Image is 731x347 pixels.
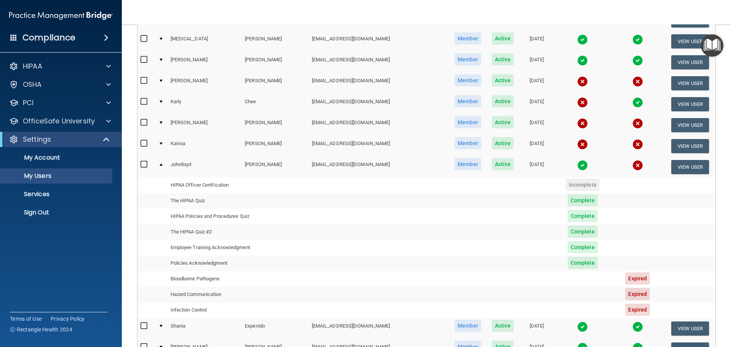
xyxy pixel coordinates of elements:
td: Bloodborne Pathogens [168,271,309,287]
img: tick.e7d51cea.svg [577,321,588,332]
td: [PERSON_NAME] [242,31,309,52]
img: tick.e7d51cea.svg [577,55,588,66]
td: [EMAIL_ADDRESS][DOMAIN_NAME] [309,115,449,136]
span: Active [492,53,514,66]
span: Complete [568,194,598,206]
td: [PERSON_NAME] [242,52,309,73]
span: Ⓒ Rectangle Health 2024 [10,326,72,333]
img: cross.ca9f0e7f.svg [577,118,588,129]
td: [MEDICAL_DATA] [168,31,242,52]
button: View User [671,34,709,48]
td: Infection Control [168,302,309,318]
button: View User [671,76,709,90]
td: [PERSON_NAME] [242,157,309,177]
a: Terms of Use [10,315,41,323]
img: tick.e7d51cea.svg [577,34,588,45]
span: Member [455,158,481,170]
img: tick.e7d51cea.svg [577,160,588,171]
td: [EMAIL_ADDRESS][DOMAIN_NAME] [309,73,449,94]
button: View User [671,160,709,174]
span: Member [455,95,481,107]
span: Expired [625,304,650,316]
td: Employee Training Acknowledgment [168,240,309,256]
td: [EMAIL_ADDRESS][DOMAIN_NAME] [309,94,449,115]
span: Complete [568,225,598,238]
img: cross.ca9f0e7f.svg [632,139,643,150]
td: [DATE] [519,31,555,52]
span: Active [492,320,514,332]
td: Espenido [242,318,309,339]
button: View User [671,139,709,153]
img: PMB logo [9,8,113,23]
span: Complete [568,241,598,253]
a: PCI [9,98,111,107]
p: OSHA [23,80,42,89]
img: tick.e7d51cea.svg [632,321,643,332]
img: cross.ca9f0e7f.svg [577,97,588,108]
img: cross.ca9f0e7f.svg [577,139,588,150]
a: Privacy Policy [51,315,85,323]
h4: Compliance [22,32,75,43]
td: The HIPAA Quiz [168,193,309,209]
button: View User [671,118,709,132]
span: Member [455,116,481,128]
td: Chee [242,94,309,115]
p: My Users [5,172,109,180]
span: Active [492,95,514,107]
td: The HIPAA Quiz #2 [168,224,309,240]
img: cross.ca9f0e7f.svg [577,76,588,87]
td: [PERSON_NAME] [168,115,242,136]
td: HIPAA Policies and Procedures Quiz [168,209,309,224]
span: Complete [568,210,598,222]
td: [PERSON_NAME] [242,73,309,94]
td: [DATE] [519,73,555,94]
p: PCI [23,98,34,107]
td: [EMAIL_ADDRESS][DOMAIN_NAME] [309,31,449,52]
button: View User [671,97,709,111]
p: Settings [23,135,51,144]
span: Member [455,137,481,149]
span: Member [455,32,481,45]
p: My Account [5,154,109,162]
td: [EMAIL_ADDRESS][DOMAIN_NAME] [309,136,449,157]
p: Services [5,190,109,198]
span: Expired [625,288,650,300]
td: [DATE] [519,115,555,136]
span: Expired [625,272,650,285]
a: OfficeSafe University [9,117,111,126]
td: [DATE] [519,157,555,177]
span: Complete [568,257,598,269]
td: [PERSON_NAME] [242,136,309,157]
a: OSHA [9,80,111,89]
span: Active [492,74,514,86]
a: Settings [9,135,110,144]
p: Sign Out [5,209,109,216]
img: tick.e7d51cea.svg [632,34,643,45]
span: Incomplete [566,179,600,191]
a: HIPAA [9,62,111,71]
button: View User [671,321,709,336]
span: Active [492,116,514,128]
span: Member [455,320,481,332]
td: Karly [168,94,242,115]
span: Member [455,74,481,86]
td: [PERSON_NAME] [168,52,242,73]
img: cross.ca9f0e7f.svg [632,76,643,87]
button: View User [671,55,709,69]
td: [DATE] [519,94,555,115]
td: Kainoa [168,136,242,157]
td: [DATE] [519,136,555,157]
p: OfficeSafe University [23,117,95,126]
img: cross.ca9f0e7f.svg [632,160,643,171]
td: [PERSON_NAME] [242,115,309,136]
button: Open Resource Center [701,34,723,57]
span: Active [492,32,514,45]
p: HIPAA [23,62,42,71]
td: [DATE] [519,52,555,73]
span: Active [492,137,514,149]
td: [EMAIL_ADDRESS][DOMAIN_NAME] [309,52,449,73]
td: [EMAIL_ADDRESS][DOMAIN_NAME] [309,318,449,339]
td: [PERSON_NAME] [168,73,242,94]
td: Hazard Communication [168,287,309,302]
td: [DATE] [519,318,555,339]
